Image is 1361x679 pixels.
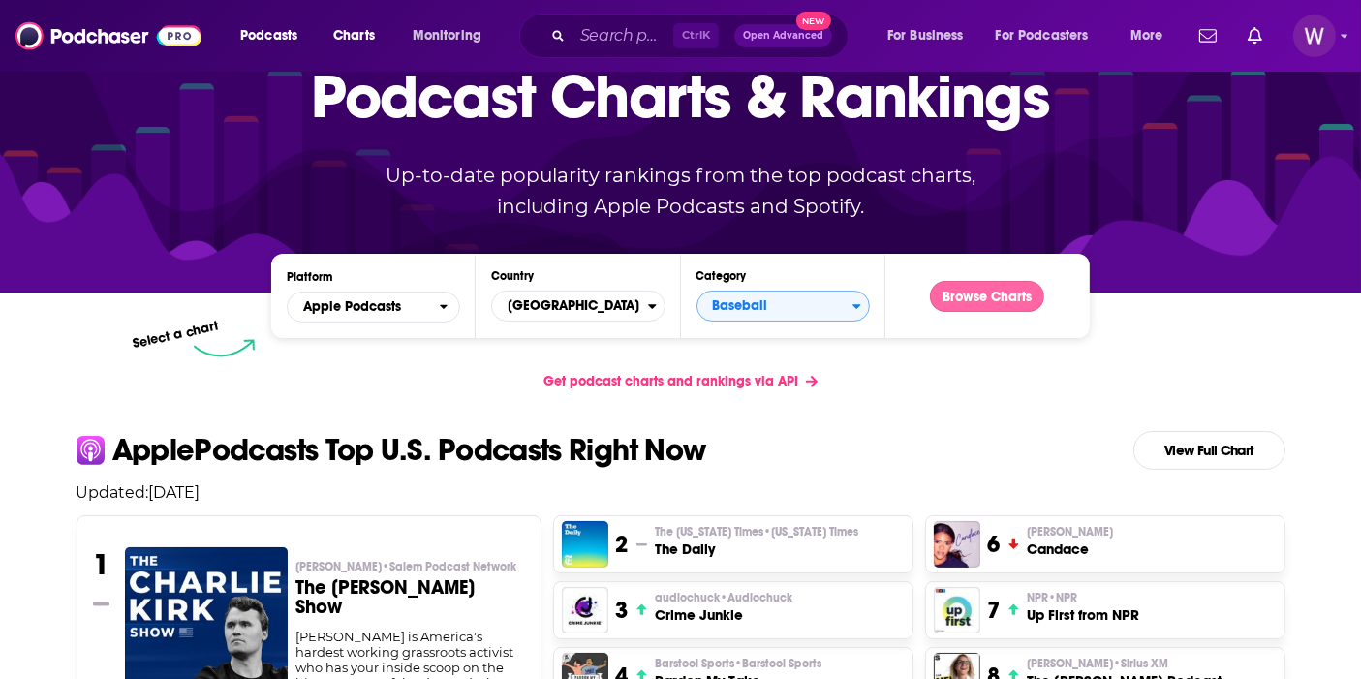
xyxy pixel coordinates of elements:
[1027,524,1113,540] span: [PERSON_NAME]
[572,20,673,51] input: Search podcasts, credits, & more...
[77,436,105,464] img: apple Icon
[696,291,870,322] button: Categories
[1027,590,1139,625] a: NPR•NPRUp First from NPR
[1027,590,1077,605] span: NPR
[743,31,823,41] span: Open Advanced
[697,290,852,323] span: Baseball
[295,559,516,574] span: [PERSON_NAME]
[887,22,964,49] span: For Business
[348,160,1014,222] p: Up-to-date popularity rankings from the top podcast charts, including Apple Podcasts and Spotify.
[655,524,858,540] p: The New York Times • New York Times
[1240,19,1270,52] a: Show notifications dropdown
[528,357,833,405] a: Get podcast charts and rankings via API
[61,483,1301,502] p: Updated: [DATE]
[655,524,858,559] a: The [US_STATE] Times•[US_STATE] TimesThe Daily
[413,22,481,49] span: Monitoring
[934,587,980,633] img: Up First from NPR
[1027,605,1139,625] h3: Up First from NPR
[112,435,706,466] p: Apple Podcasts Top U.S. Podcasts Right Now
[763,525,858,539] span: • [US_STATE] Times
[1027,524,1113,559] a: [PERSON_NAME]Candace
[655,540,858,559] h3: The Daily
[1130,22,1163,49] span: More
[673,23,719,48] span: Ctrl K
[655,524,858,540] span: The [US_STATE] Times
[382,560,516,573] span: • Salem Podcast Network
[492,290,647,323] span: [GEOGRAPHIC_DATA]
[538,14,867,58] div: Search podcasts, credits, & more...
[491,291,665,322] button: Countries
[93,547,109,582] h3: 1
[655,656,821,671] span: Barstool Sports
[562,587,608,633] img: Crime Junkie
[655,590,792,605] span: audiochuck
[1027,540,1113,559] h3: Candace
[1027,656,1168,671] span: [PERSON_NAME]
[1027,656,1222,671] p: Mel Robbins • Sirius XM
[1048,591,1077,604] span: • NPR
[655,590,792,605] p: audiochuck • Audiochuck
[194,339,255,357] img: select arrow
[655,656,821,671] p: Barstool Sports • Barstool Sports
[1293,15,1336,57] span: Logged in as williammwhite
[930,281,1044,312] button: Browse Charts
[655,590,792,625] a: audiochuck•AudiochuckCrime Junkie
[287,292,460,323] h2: Platforms
[303,300,401,314] span: Apple Podcasts
[720,591,792,604] span: • Audiochuck
[934,521,980,568] img: Candace
[562,521,608,568] img: The Daily
[333,22,375,49] span: Charts
[295,559,525,574] p: Charlie Kirk • Salem Podcast Network
[796,12,831,30] span: New
[996,22,1089,49] span: For Podcasters
[734,657,821,670] span: • Barstool Sports
[311,33,1050,159] p: Podcast Charts & Rankings
[1293,15,1336,57] img: User Profile
[988,596,1001,625] h3: 7
[132,318,221,352] p: Select a chart
[399,20,507,51] button: open menu
[295,559,525,629] a: [PERSON_NAME]•Salem Podcast NetworkThe [PERSON_NAME] Show
[1117,20,1188,51] button: open menu
[15,17,201,54] img: Podchaser - Follow, Share and Rate Podcasts
[321,20,387,51] a: Charts
[295,578,525,617] h3: The [PERSON_NAME] Show
[616,596,629,625] h3: 3
[988,530,1001,559] h3: 6
[1293,15,1336,57] button: Show profile menu
[734,24,832,47] button: Open AdvancedNew
[543,373,798,389] span: Get podcast charts and rankings via API
[655,605,792,625] h3: Crime Junkie
[1027,590,1139,605] p: NPR • NPR
[1191,19,1224,52] a: Show notifications dropdown
[874,20,988,51] button: open menu
[983,20,1117,51] button: open menu
[240,22,297,49] span: Podcasts
[1027,524,1113,540] p: Candace Owens
[287,292,460,323] button: open menu
[1113,657,1168,670] span: • Sirius XM
[1133,431,1285,470] a: View Full Chart
[227,20,323,51] button: open menu
[616,530,629,559] h3: 2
